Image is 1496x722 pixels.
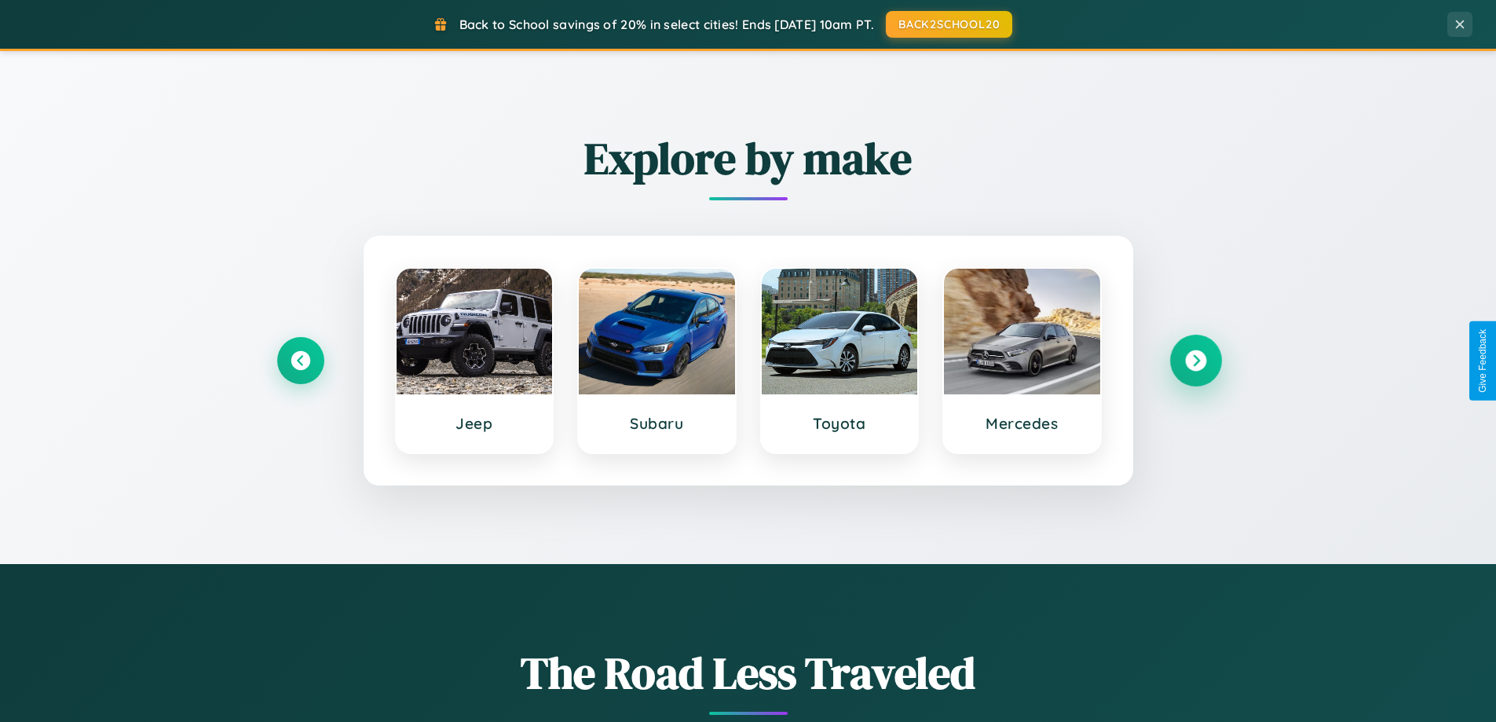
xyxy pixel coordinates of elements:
[594,414,719,433] h3: Subaru
[277,643,1220,703] h1: The Road Less Traveled
[1477,329,1488,393] div: Give Feedback
[459,16,874,32] span: Back to School savings of 20% in select cities! Ends [DATE] 10am PT.
[960,414,1085,433] h3: Mercedes
[777,414,902,433] h3: Toyota
[886,11,1012,38] button: BACK2SCHOOL20
[277,128,1220,189] h2: Explore by make
[412,414,537,433] h3: Jeep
